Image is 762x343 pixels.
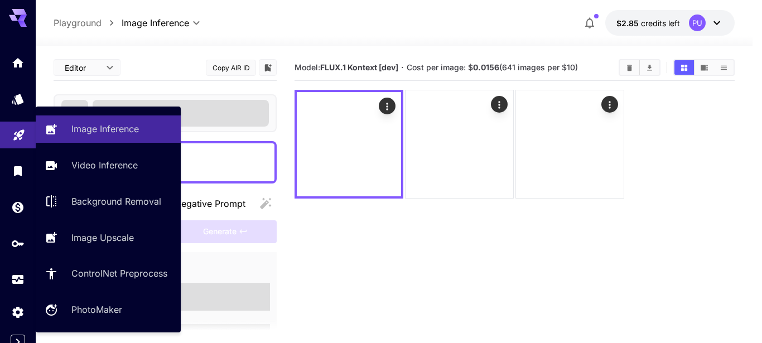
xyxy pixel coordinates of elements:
[71,158,138,172] p: Video Inference
[54,16,122,30] nav: breadcrumb
[36,224,181,251] a: Image Upscale
[641,18,680,28] span: credits left
[379,98,396,114] div: Actions
[71,122,139,136] p: Image Inference
[401,61,404,74] p: ·
[11,236,25,250] div: API Keys
[619,59,660,76] div: Clear ImagesDownload All
[616,18,641,28] span: $2.85
[263,61,273,74] button: Add to library
[71,231,134,244] p: Image Upscale
[616,17,680,29] div: $2.84627
[71,195,161,208] p: Background Removal
[473,62,499,72] b: 0.0156
[11,164,25,178] div: Library
[206,60,256,76] button: Copy AIR ID
[36,260,181,287] a: ControlNet Preprocess
[71,303,122,316] p: PhotoMaker
[54,16,102,30] p: Playground
[175,197,245,210] span: Negative Prompt
[11,200,25,214] div: Wallet
[673,59,735,76] div: Show images in grid viewShow images in video viewShow images in list view
[65,62,99,74] span: Editor
[407,62,578,72] span: Cost per image: $ (641 images per $10)
[620,60,639,75] button: Clear Images
[491,96,508,113] div: Actions
[714,60,734,75] button: Show images in list view
[11,305,25,319] div: Settings
[12,124,26,138] div: Playground
[601,96,618,113] div: Actions
[71,267,167,280] p: ControlNet Preprocess
[122,16,189,30] span: Image Inference
[174,220,277,243] div: Please fill the prompt
[320,62,398,72] b: FLUX.1 Kontext [dev]
[11,92,25,106] div: Models
[36,188,181,215] a: Background Removal
[674,60,694,75] button: Show images in grid view
[36,115,181,143] a: Image Inference
[11,56,25,70] div: Home
[689,15,706,31] div: PU
[605,10,735,36] button: $2.84627
[36,296,181,323] a: PhotoMaker
[640,60,659,75] button: Download All
[695,60,714,75] button: Show images in video view
[11,273,25,287] div: Usage
[36,152,181,179] a: Video Inference
[295,62,398,72] span: Model:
